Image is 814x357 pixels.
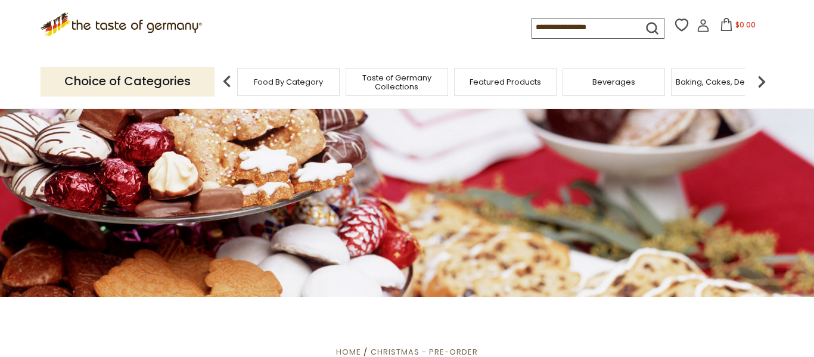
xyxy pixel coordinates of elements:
a: Baking, Cakes, Desserts [676,77,768,86]
a: Food By Category [254,77,323,86]
a: Taste of Germany Collections [349,73,445,91]
button: $0.00 [712,18,763,36]
img: previous arrow [215,70,239,94]
span: $0.00 [735,20,756,30]
p: Choice of Categories [41,67,215,96]
a: Beverages [592,77,635,86]
img: next arrow [750,70,773,94]
a: Featured Products [470,77,541,86]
